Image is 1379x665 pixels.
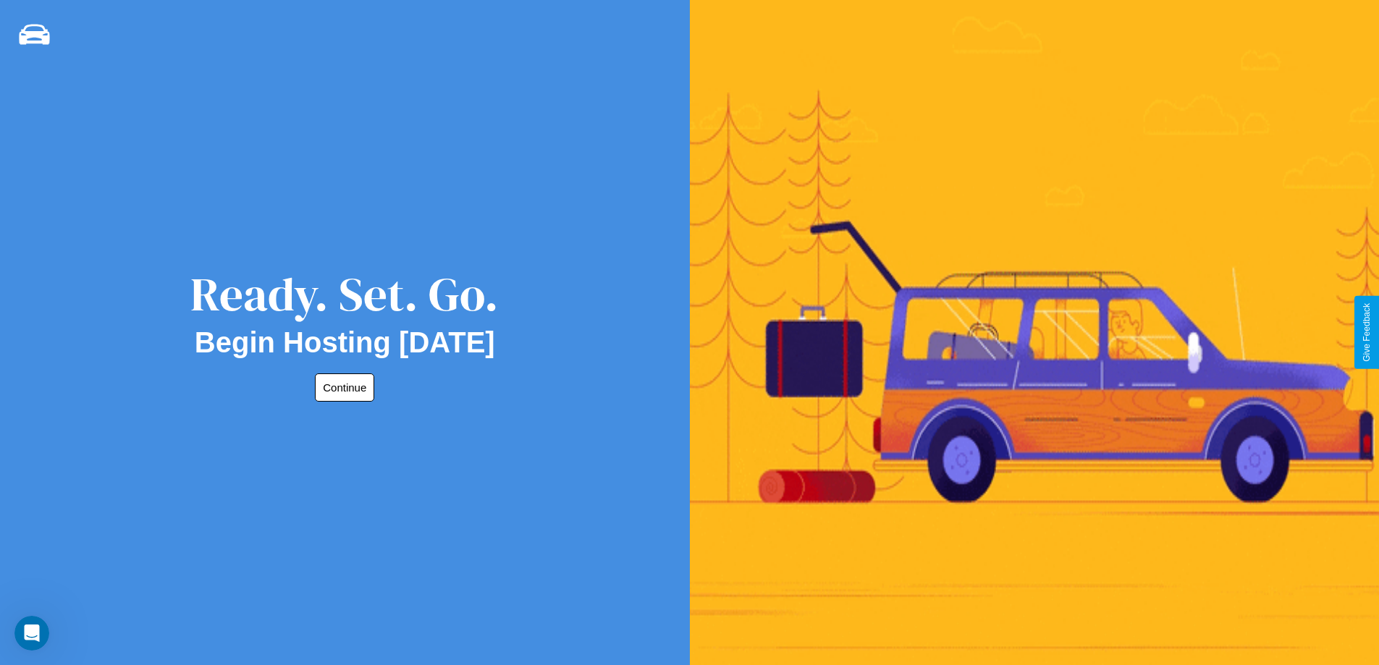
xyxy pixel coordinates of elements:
[14,616,49,651] iframe: Intercom live chat
[195,326,495,359] h2: Begin Hosting [DATE]
[1362,303,1372,362] div: Give Feedback
[315,373,374,402] button: Continue
[190,262,499,326] div: Ready. Set. Go.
